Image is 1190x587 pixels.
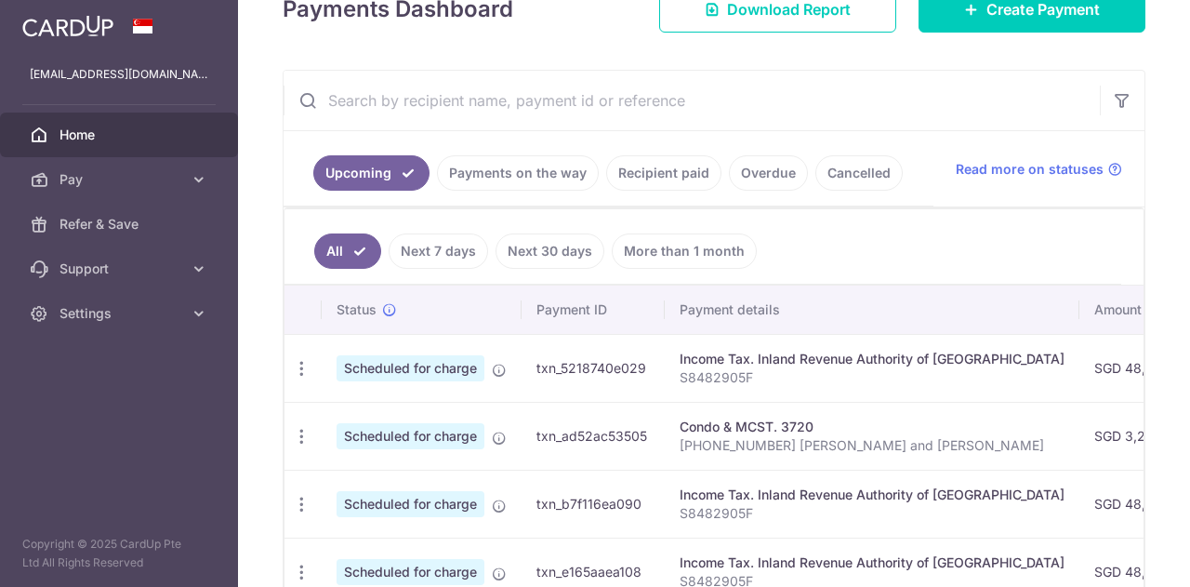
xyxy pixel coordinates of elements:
[680,554,1064,572] div: Income Tax. Inland Revenue Authority of [GEOGRAPHIC_DATA]
[665,286,1079,334] th: Payment details
[30,65,208,84] p: [EMAIL_ADDRESS][DOMAIN_NAME]
[680,350,1064,368] div: Income Tax. Inland Revenue Authority of [GEOGRAPHIC_DATA]
[337,559,484,585] span: Scheduled for charge
[956,160,1104,179] span: Read more on statuses
[680,436,1064,455] p: [PHONE_NUMBER] [PERSON_NAME] and [PERSON_NAME]
[284,71,1100,130] input: Search by recipient name, payment id or reference
[59,170,182,189] span: Pay
[815,155,903,191] a: Cancelled
[1094,300,1142,319] span: Amount
[680,504,1064,523] p: S8482905F
[59,260,182,278] span: Support
[337,300,377,319] span: Status
[437,155,599,191] a: Payments on the way
[337,491,484,517] span: Scheduled for charge
[59,126,182,144] span: Home
[314,233,381,269] a: All
[606,155,721,191] a: Recipient paid
[522,470,665,538] td: txn_b7f116ea090
[337,355,484,381] span: Scheduled for charge
[522,334,665,402] td: txn_5218740e029
[337,423,484,449] span: Scheduled for charge
[729,155,808,191] a: Overdue
[522,402,665,470] td: txn_ad52ac53505
[496,233,604,269] a: Next 30 days
[59,215,182,233] span: Refer & Save
[389,233,488,269] a: Next 7 days
[680,418,1064,436] div: Condo & MCST. 3720
[612,233,757,269] a: More than 1 month
[680,368,1064,387] p: S8482905F
[522,286,665,334] th: Payment ID
[59,304,182,323] span: Settings
[22,15,113,37] img: CardUp
[680,486,1064,504] div: Income Tax. Inland Revenue Authority of [GEOGRAPHIC_DATA]
[313,155,430,191] a: Upcoming
[956,160,1122,179] a: Read more on statuses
